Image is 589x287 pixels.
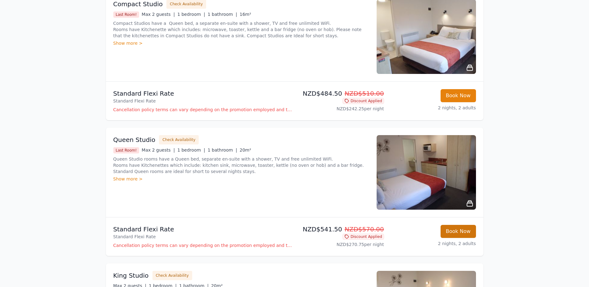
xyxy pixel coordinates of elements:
span: 20m² [240,148,251,153]
span: Discount Applied [342,234,384,240]
p: Standard Flexi Rate [113,98,292,104]
span: NZD$510.00 [345,90,384,97]
p: Standard Flexi Rate [113,225,292,234]
p: Standard Flexi Rate [113,89,292,98]
p: NZD$242.25 per night [297,106,384,112]
span: Max 2 guests | [142,148,175,153]
h3: Queen Studio [113,135,156,144]
span: 1 bedroom | [177,148,205,153]
span: 1 bathroom | [208,148,237,153]
h3: King Studio [113,271,149,280]
p: 2 nights, 2 adults [389,240,476,247]
p: Compact Studios have a Queen bed, a separate en-suite with a shower, TV and free unlimited WiFi. ... [113,20,369,39]
p: Cancellation policy terms can vary depending on the promotion employed and the time of stay of th... [113,107,292,113]
span: Last Room! [113,11,139,18]
p: Standard Flexi Rate [113,234,292,240]
span: Discount Applied [342,98,384,104]
p: NZD$270.75 per night [297,241,384,248]
p: NZD$541.50 [297,225,384,234]
div: Show more > [113,40,369,46]
button: Check Availability [152,271,192,280]
button: Book Now [441,225,476,238]
p: NZD$484.50 [297,89,384,98]
span: 1 bathroom | [208,12,237,17]
span: Last Room! [113,147,139,153]
span: NZD$570.00 [345,225,384,233]
span: 1 bedroom | [177,12,205,17]
p: 2 nights, 2 adults [389,105,476,111]
span: 16m² [240,12,251,17]
p: Queen Studio rooms have a Queen bed, separate en-suite with a shower, TV and free unlimited WiFi.... [113,156,369,175]
button: Check Availability [159,135,199,144]
button: Book Now [441,89,476,102]
div: Show more > [113,176,369,182]
p: Cancellation policy terms can vary depending on the promotion employed and the time of stay of th... [113,242,292,248]
span: Max 2 guests | [142,12,175,17]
